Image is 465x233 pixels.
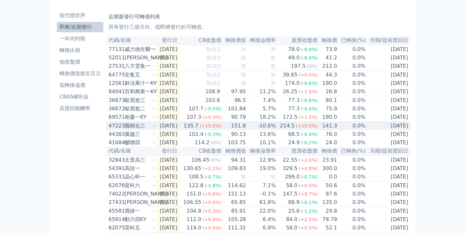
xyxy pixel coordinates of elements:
[156,71,180,79] td: [DATE]
[125,130,154,138] div: 廣越三
[337,36,366,45] th: 已轉換(%)
[290,62,307,70] div: 197.5
[222,105,246,113] td: 101.84
[318,198,337,207] td: 135.0
[205,174,222,179] span: (-0.7%)
[125,156,154,164] div: 太普高三
[246,147,276,156] th: 轉換溢價率
[185,224,202,232] div: 119.0
[202,217,221,222] span: (+0.9%)
[301,132,318,137] span: (-0.4%)
[299,183,317,188] span: (+0.5%)
[337,62,366,71] td: 0.0%
[108,165,123,172] div: 54391
[246,224,276,232] td: 6.9%
[337,147,366,156] th: 已轉換(%)
[125,88,154,96] div: 百和興業一KY
[276,36,318,45] th: 股票收盤價
[318,224,337,232] td: 52.1
[366,79,411,87] td: [DATE]
[57,92,103,102] a: CBAS權利金
[301,81,318,86] span: (-0.6%)
[318,62,337,71] td: 212.0
[366,62,411,71] td: [DATE]
[337,173,366,181] td: 0.0%
[301,208,318,214] span: (-1.2%)
[318,147,337,156] th: 轉換價
[366,105,411,113] td: [DATE]
[222,215,246,224] td: 105.28
[156,87,180,96] td: [DATE]
[366,45,411,54] td: [DATE]
[301,98,318,103] span: (-0.6%)
[287,96,301,104] div: 77.3
[366,130,411,138] td: [DATE]
[241,55,246,61] span: 無
[337,156,366,164] td: 0.0%
[222,190,246,198] td: 151.13
[366,156,411,164] td: [DATE]
[366,181,411,190] td: [DATE]
[281,88,299,96] div: 26.25
[366,138,411,147] td: [DATE]
[299,157,317,163] span: (+2.0%)
[241,72,246,78] span: 無
[182,198,202,206] div: 106.55
[337,113,366,122] td: 0.0%
[125,54,154,62] div: [PERSON_NAME]
[246,122,276,130] td: -10.6%
[318,130,337,138] td: 76.0
[287,54,301,62] div: 49.0
[156,190,180,198] td: [DATE]
[125,96,154,104] div: 歐買尬三
[202,166,221,171] span: (+2.2%)
[337,207,366,216] td: 0.0%
[337,130,366,138] td: 0.0%
[108,207,123,215] div: 45581
[57,34,103,44] a: 一年內到期
[246,138,276,147] td: 10.1%
[281,71,299,79] div: 39.65
[108,113,123,121] div: 69571
[206,63,222,69] span: 無成交
[222,156,246,164] td: 94.31
[125,46,154,53] div: 威力德生醫一
[204,88,222,96] div: 108.9
[108,79,123,87] div: 12561
[156,36,180,45] th: 發行日
[190,156,211,164] div: 106.45
[156,147,180,156] th: 發行日
[185,207,202,215] div: 104.8
[366,54,411,62] td: [DATE]
[301,174,318,179] span: (-0.7%)
[284,173,301,181] div: 299.0
[241,80,246,86] span: 無
[366,173,411,181] td: [DATE]
[222,96,246,105] td: 96.5
[246,181,276,190] td: 7.1%
[125,224,154,232] div: 雷科五
[125,79,154,87] div: 鮮活果汁一KY
[185,216,202,223] div: 112.0
[222,181,246,190] td: 114.62
[156,96,180,105] td: [DATE]
[318,87,337,96] td: 26.8
[318,36,337,45] th: 轉換價
[366,224,411,232] td: [DATE]
[57,68,103,79] a: 轉換價值接近百元
[108,182,123,189] div: 62076
[180,36,222,45] th: CB收盤價
[287,207,301,215] div: 25.6
[366,207,411,216] td: [DATE]
[337,138,366,147] td: 0.0%
[366,164,411,173] td: [DATE]
[271,46,276,52] span: 無
[287,139,301,147] div: 24.9
[366,87,411,96] td: [DATE]
[57,81,103,89] li: 低轉換溢價
[185,190,202,198] div: 151.0
[287,105,301,113] div: 77.3
[222,130,246,138] td: 90.13
[202,200,221,205] span: (+0.5%)
[318,190,337,198] td: 97.6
